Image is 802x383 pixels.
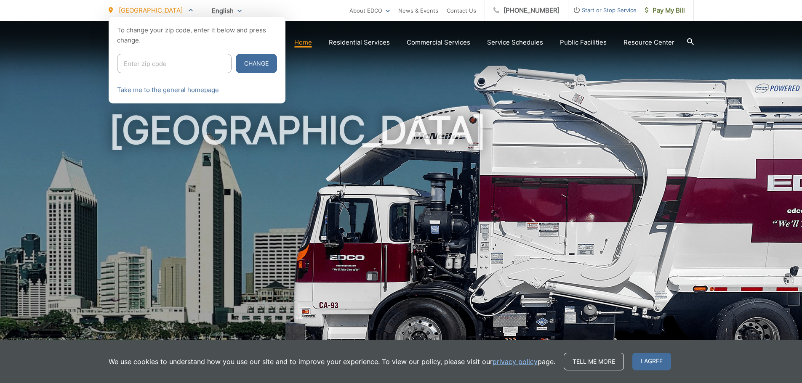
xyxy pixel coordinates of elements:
input: Enter zip code [117,54,232,73]
a: privacy policy [493,357,538,367]
a: About EDCO [349,5,390,16]
a: Contact Us [447,5,476,16]
span: English [205,3,248,18]
a: Take me to the general homepage [117,85,219,95]
span: Pay My Bill [645,5,685,16]
a: News & Events [398,5,438,16]
span: [GEOGRAPHIC_DATA] [119,6,183,14]
span: I agree [632,353,671,370]
button: Change [236,54,277,73]
p: We use cookies to understand how you use our site and to improve your experience. To view our pol... [109,357,555,367]
a: Tell me more [564,353,624,370]
p: To change your zip code, enter it below and press change. [117,25,277,45]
